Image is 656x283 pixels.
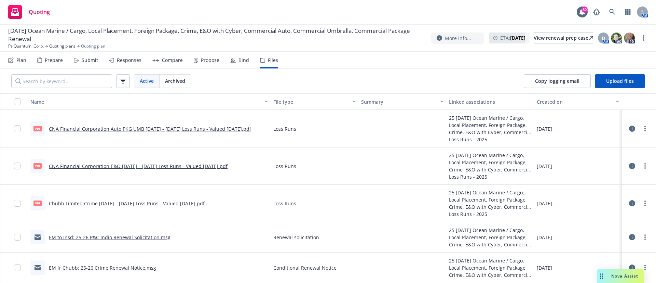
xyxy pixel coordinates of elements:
[641,263,649,272] a: more
[537,98,612,105] div: Created on
[431,33,484,44] button: More info...
[582,7,588,13] div: 80
[611,273,638,279] span: Nova Assist
[534,93,622,110] button: Created on
[11,74,112,88] input: Search by keyword...
[273,125,296,132] span: Loss Runs
[49,265,156,271] a: EM fr Chubb: 25-26 Crime Renewal Notice.msg
[537,125,552,132] span: [DATE]
[534,33,593,43] div: View renewal prep case
[537,234,552,241] span: [DATE]
[361,98,436,105] div: Summary
[16,57,26,63] div: Plan
[49,126,251,132] a: CNA Financial Corporation Auto PKG UMB [DATE] - [DATE] Loss Runs - Valued [DATE].pdf
[30,98,260,105] div: Name
[49,43,76,49] a: Quoting plans
[14,234,21,241] input: Toggle Row Selected
[449,152,531,173] div: 25 [DATE] Ocean Marine / Cargo, Local Placement, Foreign Package, Crime, E&O with Cyber, Commerci...
[449,189,531,210] div: 25 [DATE] Ocean Marine / Cargo, Local Placement, Foreign Package, Crime, E&O with Cyber, Commerci...
[238,57,249,63] div: Bind
[14,200,21,207] input: Toggle Row Selected
[273,264,337,271] span: Conditional Renewal Notice
[449,136,531,143] div: Loss Runs - 2025
[641,125,649,133] a: more
[537,264,552,271] span: [DATE]
[449,227,531,248] div: 25 [DATE] Ocean Marine / Cargo, Local Placement, Foreign Package, Crime, E&O with Cyber, Commerci...
[14,125,21,132] input: Toggle Row Selected
[449,114,531,136] div: 25 [DATE] Ocean Marine / Cargo, Local Placement, Foreign Package, Crime, E&O with Cyber, Commerci...
[524,74,591,88] button: Copy logging email
[140,77,154,85] span: Active
[268,57,278,63] div: Files
[273,163,296,170] span: Loss Runs
[201,57,219,63] div: Propose
[606,78,634,84] span: Upload files
[117,57,141,63] div: Responses
[14,163,21,169] input: Toggle Row Selected
[271,93,358,110] button: File type
[641,162,649,170] a: more
[597,269,644,283] button: Nova Assist
[162,57,183,63] div: Compare
[641,233,649,241] a: more
[49,234,170,241] a: EM to Insd: 25-26 P&C Indio Renewal Solicitation.msg
[5,2,53,22] a: Quoting
[597,269,606,283] div: Drag to move
[445,35,471,42] span: More info...
[641,199,649,207] a: more
[611,33,622,43] img: photo
[273,200,296,207] span: Loss Runs
[534,33,593,43] a: View renewal prep case
[273,234,319,241] span: Renewal solicitation
[590,5,603,19] a: Report a Bug
[621,5,635,19] a: Switch app
[602,35,605,42] span: D
[33,163,42,168] span: pdf
[8,27,426,43] span: [DATE] Ocean Marine / Cargo, Local Placement, Foreign Package, Crime, E&O with Cyber, Commercial ...
[45,57,63,63] div: Prepare
[510,35,525,41] strong: [DATE]
[640,34,648,42] a: more
[165,77,185,85] span: Archived
[605,5,619,19] a: Search
[537,163,552,170] span: [DATE]
[14,264,21,271] input: Toggle Row Selected
[624,33,635,43] img: photo
[449,210,531,218] div: Loss Runs - 2025
[8,43,44,49] a: PsiQuantum, Corp.
[449,173,531,180] div: Loss Runs - 2025
[500,34,525,41] span: ETA :
[49,163,228,169] a: CNA Financial Corporation E&O [DATE] - [DATE] Loss Runs - Valued [DATE].pdf
[446,93,534,110] button: Linked associations
[449,98,531,105] div: Linked associations
[537,200,552,207] span: [DATE]
[81,43,105,49] span: Quoting plan
[29,9,50,15] span: Quoting
[33,126,42,131] span: pdf
[14,98,21,105] input: Select all
[28,93,271,110] button: Name
[358,93,446,110] button: Summary
[82,57,98,63] div: Submit
[449,257,531,279] div: 25 [DATE] Ocean Marine / Cargo, Local Placement, Foreign Package, Crime, E&O with Cyber, Commerci...
[49,200,205,207] a: Chubb Limited Crime [DATE] - [DATE] Loss Runs - Valued [DATE].pdf
[33,201,42,206] span: pdf
[595,74,645,88] button: Upload files
[535,78,579,84] span: Copy logging email
[273,98,348,105] div: File type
